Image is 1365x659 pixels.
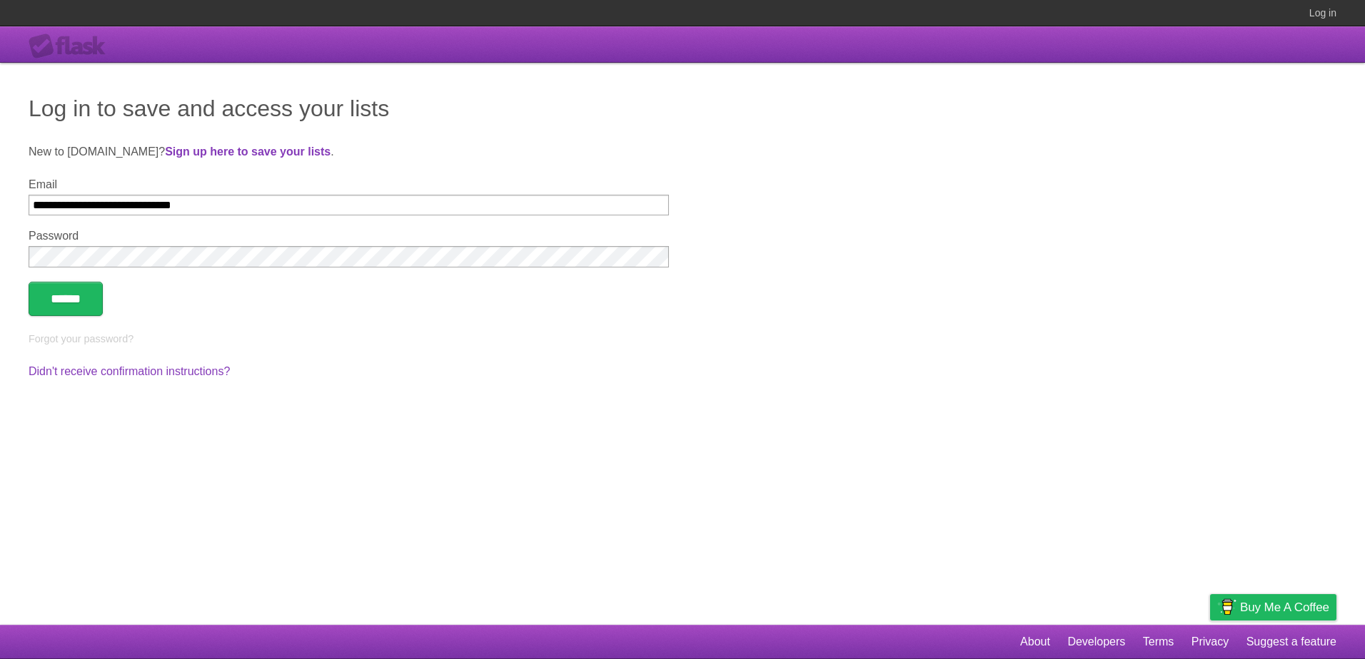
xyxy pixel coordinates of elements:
[1067,628,1125,655] a: Developers
[1143,628,1174,655] a: Terms
[29,365,230,377] a: Didn't receive confirmation instructions?
[29,91,1336,126] h1: Log in to save and access your lists
[29,333,134,344] a: Forgot your password?
[165,145,331,158] a: Sign up here to save your lists
[1210,594,1336,620] a: Buy me a coffee
[1020,628,1050,655] a: About
[1192,628,1229,655] a: Privacy
[29,34,114,59] div: Flask
[1240,595,1329,620] span: Buy me a coffee
[29,143,1336,160] p: New to [DOMAIN_NAME]? .
[29,178,669,191] label: Email
[29,230,669,242] label: Password
[1246,628,1336,655] a: Suggest a feature
[1217,595,1236,619] img: Buy me a coffee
